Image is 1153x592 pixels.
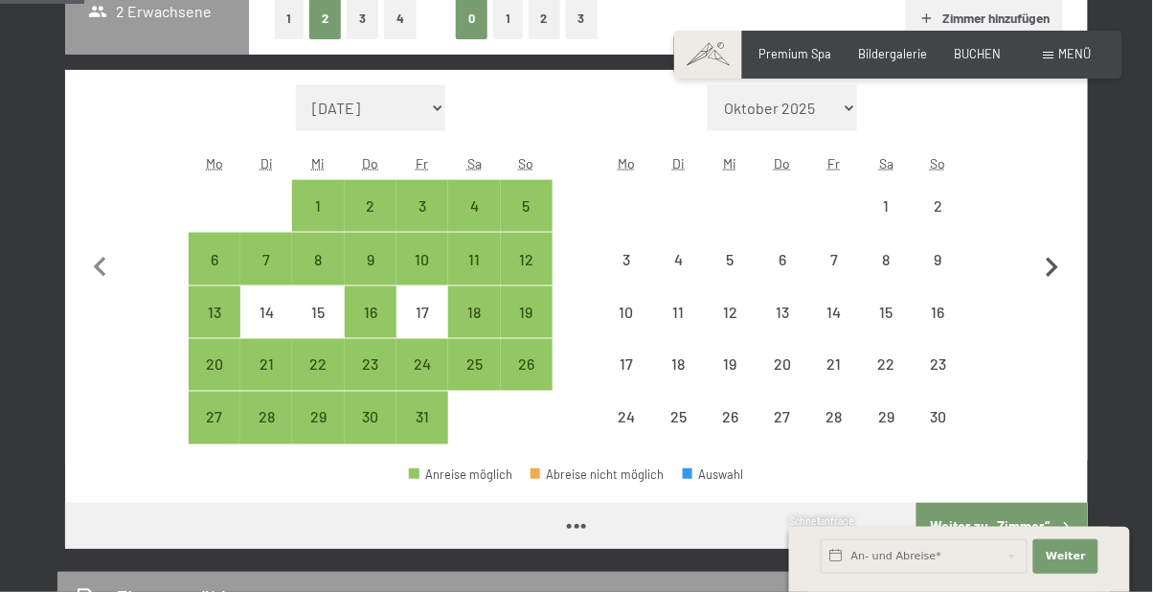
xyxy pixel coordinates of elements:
div: Anreise möglich [501,286,553,338]
div: Sat Nov 01 2025 [861,180,913,232]
div: Fri Nov 28 2025 [808,392,860,444]
div: Anreise möglich [240,233,292,285]
div: 9 [915,252,962,300]
div: Anreise möglich [189,233,240,285]
div: Anreise nicht möglich [913,180,964,232]
div: Abreise nicht möglich [531,468,665,481]
div: Anreise nicht möglich [861,180,913,232]
div: 13 [191,305,238,353]
div: Anreise möglich [240,339,292,391]
div: 13 [758,305,806,353]
div: 22 [863,357,911,405]
div: Sun Oct 05 2025 [501,180,553,232]
div: 4 [450,198,498,246]
div: 20 [191,357,238,405]
div: Anreise möglich [396,392,448,444]
div: Tue Oct 28 2025 [240,392,292,444]
span: 2 Erwachsene [88,1,212,22]
div: Thu Nov 27 2025 [757,392,808,444]
div: Tue Nov 25 2025 [652,392,704,444]
div: Wed Oct 15 2025 [292,286,344,338]
div: 17 [602,357,650,405]
div: 15 [863,305,911,353]
div: Anreise nicht möglich [861,233,913,285]
div: 26 [707,410,755,458]
div: 6 [191,252,238,300]
div: Fri Oct 31 2025 [396,392,448,444]
div: 14 [810,305,858,353]
div: Anreise möglich [292,392,344,444]
div: Anreise nicht möglich [913,339,964,391]
div: Thu Oct 09 2025 [345,233,396,285]
div: Mon Oct 20 2025 [189,339,240,391]
div: Anreise möglich [189,339,240,391]
div: Anreise möglich [345,392,396,444]
div: 7 [242,252,290,300]
div: Wed Oct 08 2025 [292,233,344,285]
div: 23 [915,357,962,405]
div: 16 [915,305,962,353]
div: Anreise nicht möglich [292,286,344,338]
div: 5 [503,198,551,246]
div: 24 [602,410,650,458]
div: 21 [810,357,858,405]
div: Wed Oct 29 2025 [292,392,344,444]
div: Anreise nicht möglich [600,339,652,391]
div: 8 [294,252,342,300]
div: Sun Nov 09 2025 [913,233,964,285]
div: 10 [398,252,446,300]
div: 27 [191,410,238,458]
div: Thu Oct 02 2025 [345,180,396,232]
div: Auswahl [683,468,744,481]
div: Sat Nov 29 2025 [861,392,913,444]
div: Anreise nicht möglich [652,339,704,391]
div: Fri Oct 03 2025 [396,180,448,232]
div: 25 [450,357,498,405]
div: 19 [503,305,551,353]
abbr: Dienstag [672,155,685,171]
div: Anreise nicht möglich [240,286,292,338]
div: 1 [863,198,911,246]
div: Mon Oct 27 2025 [189,392,240,444]
a: BUCHEN [955,46,1002,61]
div: Tue Nov 18 2025 [652,339,704,391]
div: Mon Nov 24 2025 [600,392,652,444]
span: Premium Spa [759,46,832,61]
div: Anreise nicht möglich [705,339,757,391]
div: Anreise möglich [292,180,344,232]
div: Anreise nicht möglich [757,286,808,338]
div: Sat Nov 08 2025 [861,233,913,285]
div: Tue Oct 21 2025 [240,339,292,391]
div: Sat Oct 11 2025 [448,233,500,285]
abbr: Dienstag [260,155,273,171]
div: Anreise nicht möglich [757,339,808,391]
div: 26 [503,357,551,405]
div: Fri Oct 24 2025 [396,339,448,391]
div: Fri Nov 21 2025 [808,339,860,391]
div: Anreise möglich [501,339,553,391]
div: 4 [654,252,702,300]
div: Mon Nov 03 2025 [600,233,652,285]
div: Anreise möglich [345,180,396,232]
div: Sun Oct 19 2025 [501,286,553,338]
div: Sun Oct 12 2025 [501,233,553,285]
div: Fri Oct 17 2025 [396,286,448,338]
div: 30 [347,410,395,458]
a: Bildergalerie [859,46,928,61]
div: 3 [602,252,650,300]
div: Sat Oct 18 2025 [448,286,500,338]
div: 15 [294,305,342,353]
div: Anreise nicht möglich [861,339,913,391]
div: Anreise möglich [189,286,240,338]
span: Menü [1059,46,1092,61]
div: Anreise nicht möglich [808,392,860,444]
abbr: Sonntag [519,155,534,171]
div: Anreise möglich [292,339,344,391]
div: 5 [707,252,755,300]
div: 23 [347,357,395,405]
div: Anreise nicht möglich [705,286,757,338]
div: 1 [294,198,342,246]
div: Sat Nov 15 2025 [861,286,913,338]
div: Anreise möglich [448,286,500,338]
